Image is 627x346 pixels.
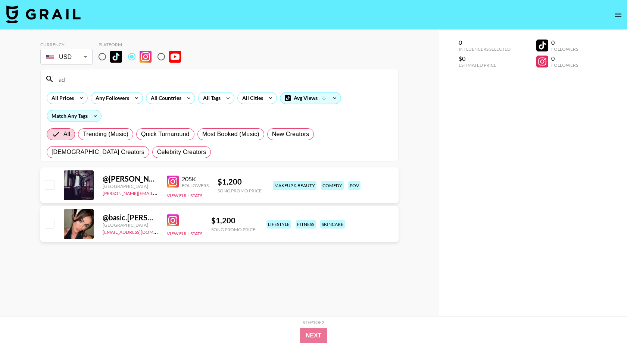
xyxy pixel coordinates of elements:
div: comedy [321,181,344,190]
div: 0 [459,39,511,46]
img: TikTok [110,51,122,63]
div: Avg Views [280,92,341,104]
img: Instagram [140,51,152,63]
span: New Creators [272,130,309,139]
div: makeup & beauty [273,181,316,190]
div: lifestyle [266,220,291,229]
div: 205K [182,175,209,183]
div: All Prices [47,92,75,104]
img: Instagram [167,214,179,226]
span: All [63,130,70,139]
div: Followers [551,62,578,68]
button: open drawer [611,7,626,22]
a: [EMAIL_ADDRESS][DOMAIN_NAME] [103,228,178,235]
div: fitness [296,220,316,229]
input: Search by User Name [54,73,394,85]
div: Match Any Tags [47,110,101,122]
div: All Cities [238,92,265,104]
div: $ 1,200 [211,216,255,225]
div: USD [42,50,91,63]
div: Platform [99,42,187,47]
div: All Tags [199,92,222,104]
div: @ [PERSON_NAME].leonrdo [103,174,158,183]
div: Followers [182,183,209,188]
div: All Countries [146,92,183,104]
div: Step 1 of 2 [303,320,324,325]
span: Celebrity Creators [157,148,206,157]
div: Currency [40,42,93,47]
div: Any Followers [91,92,131,104]
img: YouTube [169,51,181,63]
div: [GEOGRAPHIC_DATA] [103,222,158,228]
span: Trending (Music) [83,130,128,139]
div: pov [348,181,361,190]
div: @ basic.[PERSON_NAME] [103,213,158,222]
div: Influencers Selected [459,46,511,52]
button: View Full Stats [167,193,202,198]
div: Song Promo Price [218,188,262,194]
a: [PERSON_NAME][EMAIL_ADDRESS][DOMAIN_NAME] [103,189,213,196]
button: View Full Stats [167,231,202,236]
div: 0 [551,55,578,62]
button: Next [300,328,328,343]
div: Followers [551,46,578,52]
span: Most Booked (Music) [202,130,259,139]
div: [GEOGRAPHIC_DATA] [103,183,158,189]
span: Quick Turnaround [141,130,190,139]
span: [DEMOGRAPHIC_DATA] Creators [52,148,144,157]
div: $ 1,200 [218,177,262,186]
div: skincare [320,220,345,229]
div: Song Promo Price [211,227,255,232]
img: Grail Talent [6,5,81,23]
img: Instagram [167,176,179,188]
div: $0 [459,55,511,62]
div: Estimated Price [459,62,511,68]
div: 0 [551,39,578,46]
